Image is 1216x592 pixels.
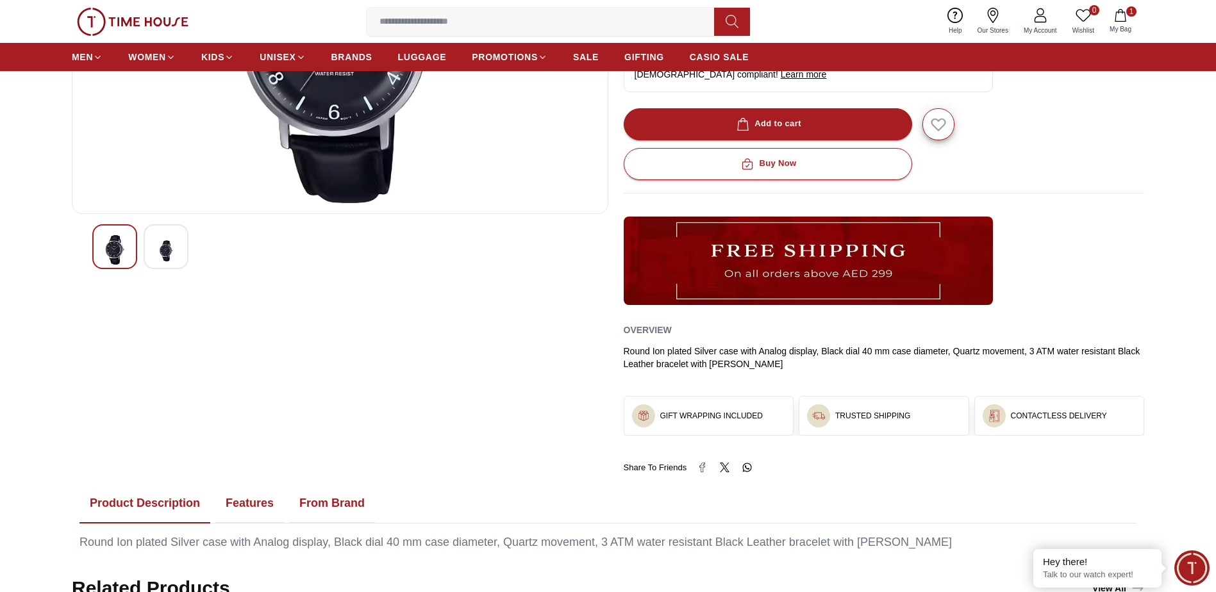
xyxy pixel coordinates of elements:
[128,51,166,63] span: WOMEN
[1043,555,1152,568] div: Hey there!
[660,411,763,421] h3: GIFT WRAPPING INCLUDED
[154,235,178,267] img: CASIO Women's Analog Black Dial Watch - MTP-VT03L-1BDF
[573,51,599,63] span: SALE
[624,461,687,474] span: Share To Friends
[624,108,912,140] button: Add to cart
[1104,24,1137,34] span: My Bag
[624,320,672,340] h2: Overview
[1043,570,1152,580] p: Talk to our watch expert!
[970,5,1016,38] a: Our Stores
[941,5,970,38] a: Help
[103,235,126,265] img: CASIO Women's Analog Black Dial Watch - MTP-VT03L-1BDF
[260,45,305,69] a: UNISEX
[637,409,650,422] img: ...
[738,156,796,171] div: Buy Now
[472,45,547,69] a: PROMOTIONS
[1019,26,1062,35] span: My Account
[215,484,284,523] button: Features
[331,51,372,63] span: BRANDS
[573,45,599,69] a: SALE
[72,51,93,63] span: MEN
[1089,5,1099,15] span: 0
[128,45,176,69] a: WOMEN
[79,534,1137,551] div: Round Ion plated Silver case with Analog display, Black dial 40 mm case diameter, Quartz movement...
[201,51,224,63] span: KIDS
[624,45,664,69] a: GIFTING
[72,45,103,69] a: MEN
[398,51,447,63] span: LUGGAGE
[624,51,664,63] span: GIFTING
[201,45,234,69] a: KIDS
[734,117,801,131] div: Add to cart
[624,345,1145,370] div: Round Ion plated Silver case with Analog display, Black dial 40 mm case diameter, Quartz movement...
[624,217,993,305] img: ...
[835,411,910,421] h3: TRUSTED SHIPPING
[398,45,447,69] a: LUGGAGE
[77,8,188,36] img: ...
[1126,6,1137,17] span: 1
[289,484,375,523] button: From Brand
[988,409,1001,422] img: ...
[260,51,296,63] span: UNISEX
[79,484,210,523] button: Product Description
[472,51,538,63] span: PROMOTIONS
[1174,550,1210,586] div: Chat Widget
[1065,5,1102,38] a: 0Wishlist
[972,26,1013,35] span: Our Stores
[624,148,912,180] button: Buy Now
[331,45,372,69] a: BRANDS
[1067,26,1099,35] span: Wishlist
[690,45,749,69] a: CASIO SALE
[1011,411,1107,421] h3: CONTACTLESS DELIVERY
[1102,6,1139,37] button: 1My Bag
[690,51,749,63] span: CASIO SALE
[944,26,967,35] span: Help
[781,69,827,79] span: Learn more
[812,409,825,422] img: ...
